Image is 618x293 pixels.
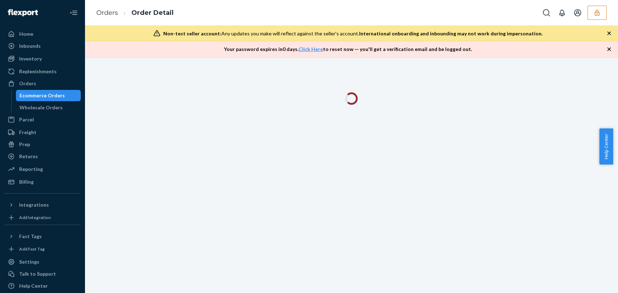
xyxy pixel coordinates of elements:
a: Add Fast Tag [4,245,81,253]
a: Click Here [299,46,323,52]
button: Integrations [4,199,81,211]
a: Add Integration [4,213,81,222]
div: Inventory [19,55,42,62]
div: Talk to Support [19,270,56,277]
div: Returns [19,153,38,160]
div: Add Integration [19,214,51,220]
a: Prep [4,139,81,150]
div: Parcel [19,116,34,123]
button: Open account menu [571,6,585,20]
button: Fast Tags [4,231,81,242]
button: Open Search Box [539,6,554,20]
div: Billing [19,178,34,185]
div: Add Fast Tag [19,246,45,252]
a: Wholesale Orders [16,102,81,113]
button: Open notifications [555,6,569,20]
a: Help Center [4,280,81,292]
div: Orders [19,80,36,87]
div: Settings [19,258,39,265]
div: Replenishments [19,68,57,75]
div: Help Center [19,282,48,289]
div: Ecommerce Orders [19,92,65,99]
span: Non-test seller account: [163,30,221,36]
button: Close Navigation [67,6,81,20]
a: Inventory [4,53,81,64]
div: Fast Tags [19,233,42,240]
div: Home [19,30,33,38]
a: Orders [96,9,118,17]
a: Returns [4,151,81,162]
div: Reporting [19,166,43,173]
a: Reporting [4,163,81,175]
div: Any updates you make will reflect against the seller's account. [163,30,543,37]
a: Ecommerce Orders [16,90,81,101]
button: Help Center [599,128,613,165]
a: Freight [4,127,81,138]
div: Prep [19,141,30,148]
a: Settings [4,256,81,268]
a: Replenishments [4,66,81,77]
div: Freight [19,129,36,136]
ol: breadcrumbs [91,2,179,23]
button: Talk to Support [4,268,81,280]
span: International onboarding and inbounding may not work during impersonation. [359,30,543,36]
a: Order Detail [131,9,174,17]
a: Inbounds [4,40,81,52]
a: Billing [4,176,81,188]
div: Integrations [19,201,49,208]
div: Inbounds [19,42,41,50]
a: Parcel [4,114,81,125]
a: Orders [4,78,81,89]
div: Wholesale Orders [19,104,63,111]
img: Flexport logo [8,9,38,16]
a: Home [4,28,81,40]
p: Your password expires in 0 days . to reset now — you'll get a verification email and be logged out. [224,46,472,53]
